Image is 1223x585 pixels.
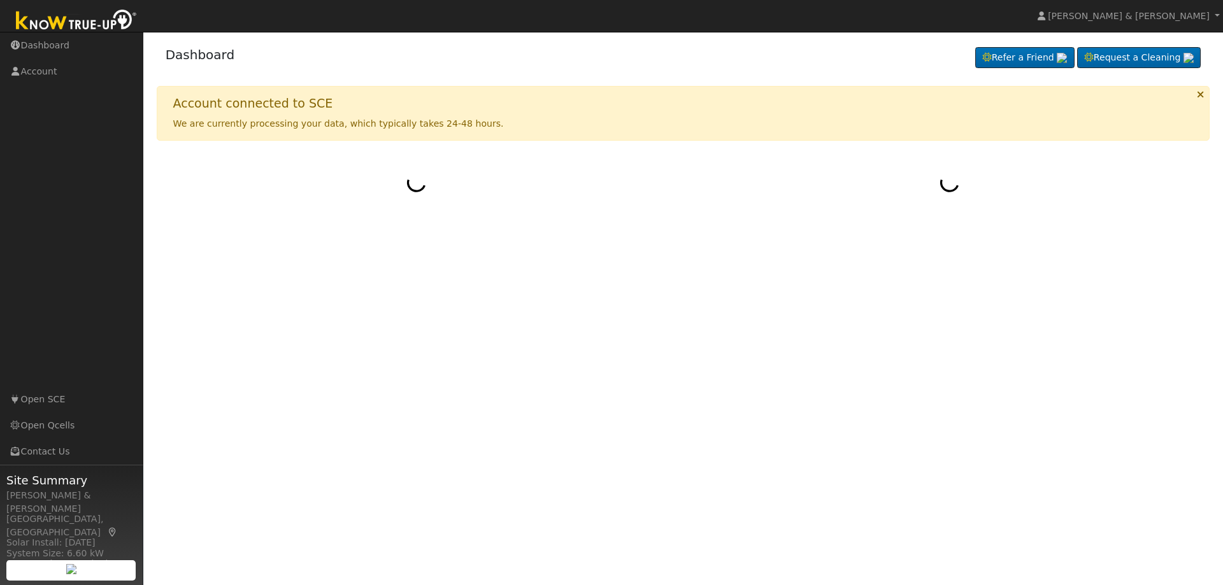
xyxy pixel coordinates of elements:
[107,527,118,537] a: Map
[6,512,136,539] div: [GEOGRAPHIC_DATA], [GEOGRAPHIC_DATA]
[6,536,136,549] div: Solar Install: [DATE]
[173,96,333,111] h1: Account connected to SCE
[6,557,136,570] div: Storage Size: 15.0 kWh
[6,489,136,516] div: [PERSON_NAME] & [PERSON_NAME]
[975,47,1075,69] a: Refer a Friend
[1057,53,1067,63] img: retrieve
[66,564,76,574] img: retrieve
[6,472,136,489] span: Site Summary
[10,7,143,36] img: Know True-Up
[1048,11,1210,21] span: [PERSON_NAME] & [PERSON_NAME]
[166,47,235,62] a: Dashboard
[1077,47,1201,69] a: Request a Cleaning
[6,547,136,560] div: System Size: 6.60 kW
[173,118,504,129] span: We are currently processing your data, which typically takes 24-48 hours.
[1184,53,1194,63] img: retrieve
